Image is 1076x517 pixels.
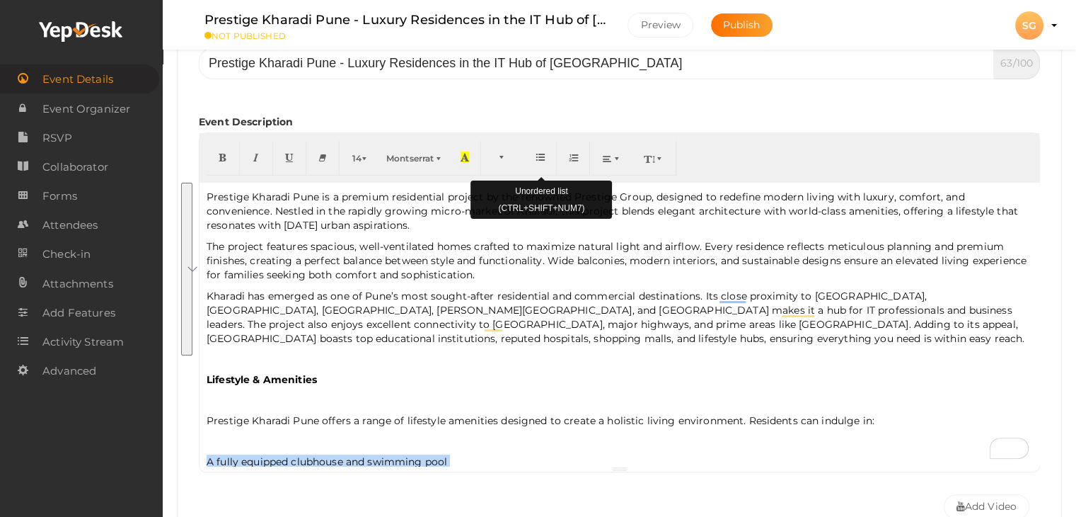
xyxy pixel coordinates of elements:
button: Preview [627,13,693,38]
div: SG [1015,11,1043,40]
p: Prestige Kharadi Pune offers a range of lifestyle amenities designed to create a holistic living ... [207,414,1032,428]
span: Check-in [42,240,91,268]
span: Event Details [42,65,113,93]
profile-pic: SG [1015,19,1043,32]
label: Prestige Kharadi Pune - Luxury Residences in the IT Hub of [GEOGRAPHIC_DATA] [204,10,606,30]
input: Please enter Event Name [199,47,994,79]
div: Unordered list (CTRL+SHIFT+NUM7) [470,181,612,219]
small: NOT PUBLISHED [204,30,606,41]
span: Montserrat [386,153,434,164]
span: 63/100 [994,47,1040,79]
span: Add Features [42,299,115,327]
span: Publish [723,18,760,31]
span: Event Organizer [42,95,130,123]
button: Publish [711,13,773,37]
span: Forms [42,182,77,210]
span: Attachments [42,270,113,298]
span: 14 [352,153,361,164]
button: SG [1011,11,1048,40]
p: A fully equipped clubhouse and swimming pool [207,455,1032,469]
span: Advanced [42,357,96,385]
div: To enrich screen reader interactions, please activate Accessibility in Grammarly extension settings [199,183,1039,466]
b: Lifestyle & Amenities [207,373,317,386]
button: 14 [340,140,383,176]
p: The project features spacious, well-ventilated homes crafted to maximize natural light and airflo... [207,239,1032,282]
p: Prestige Kharadi Pune is a premium residential project by the renowned Prestige Group, designed t... [207,190,1032,232]
label: Event Description [199,115,293,129]
span: Collaborator [42,153,108,181]
span: RSVP [42,124,72,152]
p: Kharadi has emerged as one of Pune’s most sought-after residential and commercial destinations. I... [207,289,1032,346]
button: Montserrat [382,140,449,176]
span: Attendees [42,211,98,239]
span: Activity Stream [42,328,124,356]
